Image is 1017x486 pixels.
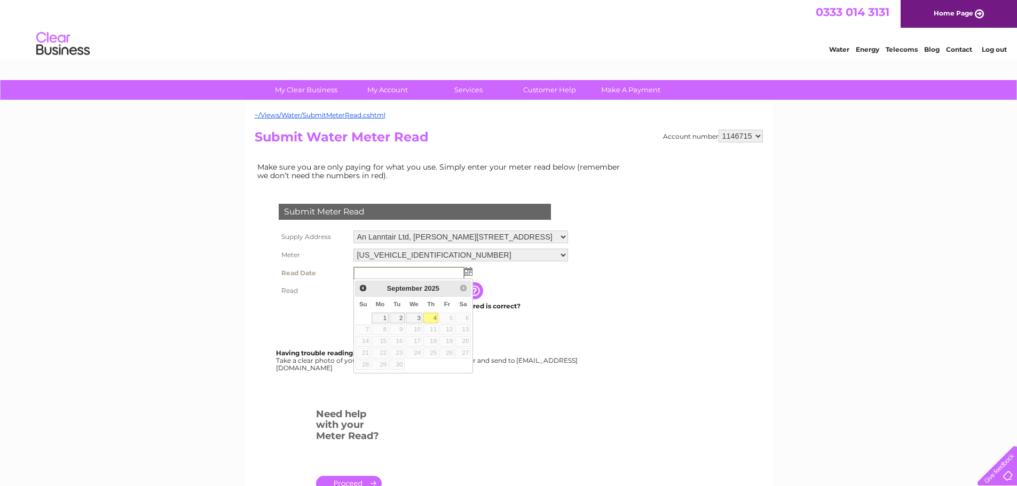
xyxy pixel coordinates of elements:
[276,228,351,246] th: Supply Address
[663,130,763,142] div: Account number
[36,28,90,60] img: logo.png
[886,45,918,53] a: Telecoms
[316,407,382,447] h3: Need help with your Meter Read?
[359,284,367,292] span: Prev
[257,6,761,52] div: Clear Business is a trading name of Verastar Limited (registered in [GEOGRAPHIC_DATA] No. 3667643...
[460,301,467,307] span: Saturday
[444,301,451,307] span: Friday
[376,301,385,307] span: Monday
[423,313,438,323] a: 4
[856,45,879,53] a: Energy
[255,160,628,182] td: Make sure you are only paying for what you use. Simply enter your meter read below (remember we d...
[816,5,889,19] a: 0333 014 3131
[372,313,388,323] a: 1
[359,301,367,307] span: Sunday
[506,80,594,100] a: Customer Help
[393,301,400,307] span: Tuesday
[424,284,439,292] span: 2025
[829,45,849,53] a: Water
[427,301,435,307] span: Thursday
[276,282,351,299] th: Read
[262,80,350,100] a: My Clear Business
[946,45,972,53] a: Contact
[276,246,351,264] th: Meter
[390,313,405,323] a: 2
[357,282,369,294] a: Prev
[279,204,551,220] div: Submit Meter Read
[424,80,513,100] a: Services
[387,284,422,292] span: September
[276,349,396,357] b: Having trouble reading your meter?
[924,45,940,53] a: Blog
[409,301,419,307] span: Wednesday
[587,80,675,100] a: Make A Payment
[343,80,431,100] a: My Account
[255,111,385,119] a: ~/Views/Water/SubmitMeterRead.cshtml
[255,130,763,150] h2: Submit Water Meter Read
[276,349,579,371] div: Take a clear photo of your readings, tell us which supply it's for and send to [EMAIL_ADDRESS][DO...
[982,45,1007,53] a: Log out
[406,313,423,323] a: 3
[464,267,472,276] img: ...
[351,299,571,313] td: Are you sure the read you have entered is correct?
[466,282,485,299] input: Information
[276,264,351,282] th: Read Date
